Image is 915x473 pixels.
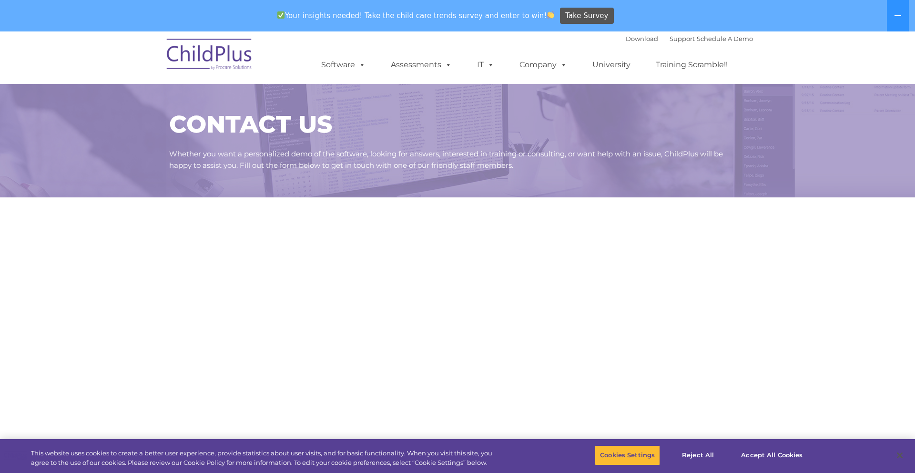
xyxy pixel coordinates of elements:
[169,149,723,170] span: Whether you want a personalized demo of the software, looking for answers, interested in training...
[626,35,753,42] font: |
[583,55,640,74] a: University
[510,55,577,74] a: Company
[646,55,737,74] a: Training Scramble!!
[169,110,332,139] span: CONTACT US
[381,55,461,74] a: Assessments
[889,445,910,466] button: Close
[626,35,658,42] a: Download
[560,8,614,24] a: Take Survey
[697,35,753,42] a: Schedule A Demo
[468,55,504,74] a: IT
[31,449,503,467] div: This website uses cookies to create a better user experience, provide statistics about user visit...
[670,35,695,42] a: Support
[736,445,808,465] button: Accept All Cookies
[312,55,375,74] a: Software
[668,445,728,465] button: Reject All
[595,445,660,465] button: Cookies Settings
[162,32,257,80] img: ChildPlus by Procare Solutions
[565,8,608,24] span: Take Survey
